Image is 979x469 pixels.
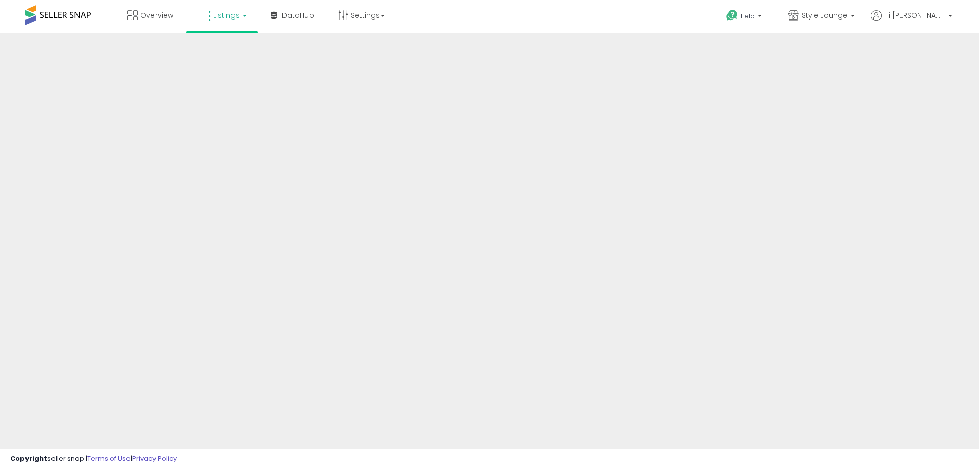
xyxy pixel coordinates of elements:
span: Hi [PERSON_NAME] [884,10,945,20]
span: Style Lounge [802,10,847,20]
a: Terms of Use [87,454,131,463]
a: Privacy Policy [132,454,177,463]
span: DataHub [282,10,314,20]
span: Help [741,12,755,20]
span: Listings [213,10,240,20]
span: Overview [140,10,173,20]
i: Get Help [726,9,738,22]
a: Help [718,2,772,33]
strong: Copyright [10,454,47,463]
a: Hi [PERSON_NAME] [871,10,952,33]
div: seller snap | | [10,454,177,464]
